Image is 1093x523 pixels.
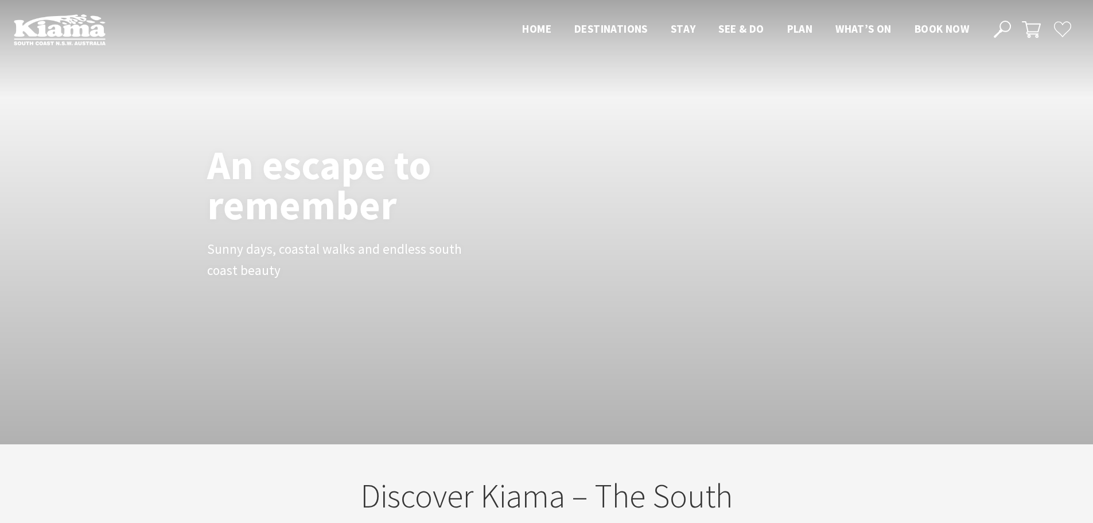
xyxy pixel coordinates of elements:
span: Destinations [574,22,648,36]
nav: Main Menu [511,20,981,39]
h1: An escape to remember [207,145,523,225]
span: See & Do [718,22,764,36]
p: Sunny days, coastal walks and endless south coast beauty [207,239,465,281]
span: Stay [671,22,696,36]
span: Home [522,22,551,36]
span: Book now [915,22,969,36]
span: What’s On [835,22,892,36]
span: Plan [787,22,813,36]
img: Kiama Logo [14,14,106,45]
